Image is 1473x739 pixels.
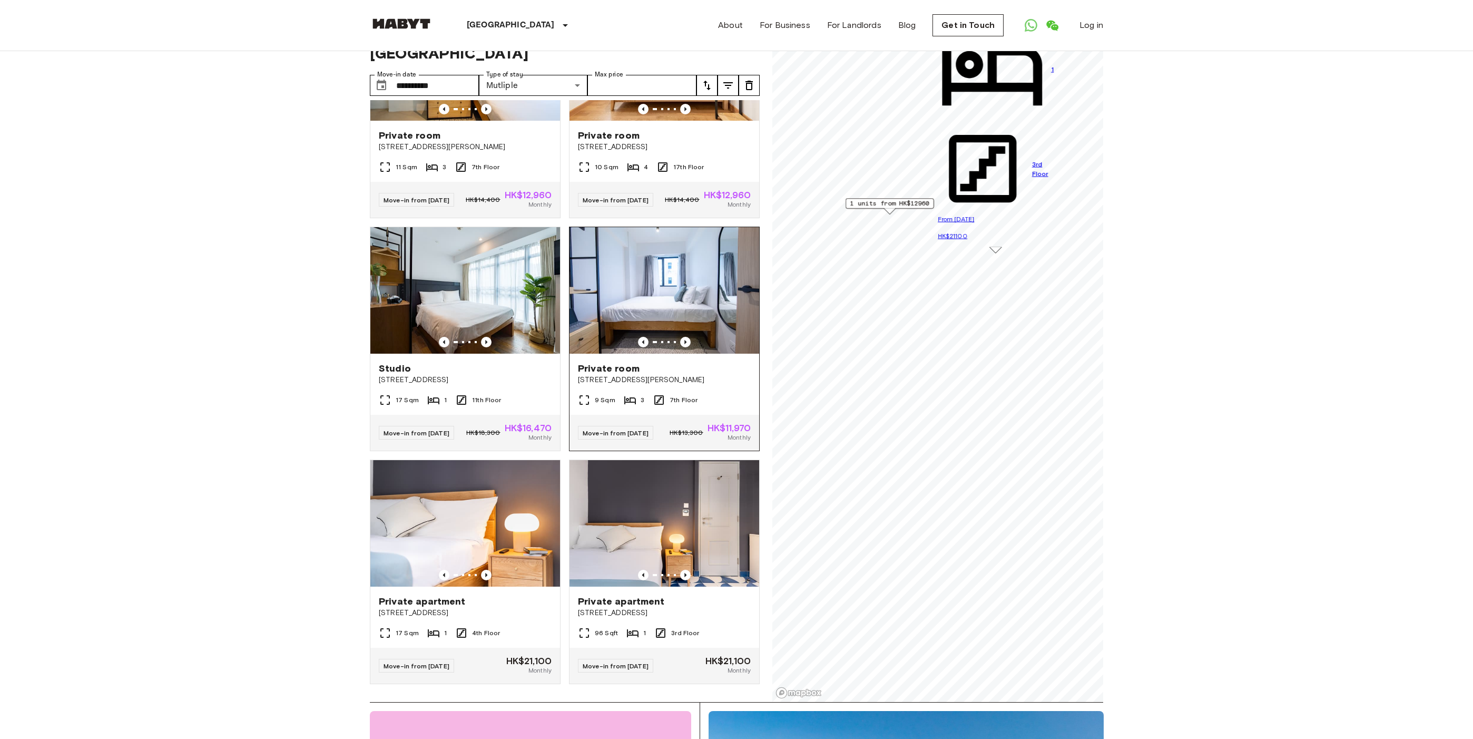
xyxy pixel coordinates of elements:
[379,595,466,608] span: Private apartment
[680,104,691,114] button: Previous image
[644,162,648,172] span: 4
[1032,160,1054,179] span: 3rd Floor
[760,19,810,32] a: For Business
[396,628,419,638] span: 17 Sqm
[708,423,751,433] span: HK$11,970
[370,227,560,354] img: Marketing picture of unit HK-01-001-019-01
[638,104,649,114] button: Previous image
[775,687,822,699] a: Mapbox logo
[472,628,500,638] span: 4th Floor
[932,14,1004,36] a: Get in Touch
[505,423,552,433] span: HK$16,470
[595,162,618,172] span: 10 Sqm
[665,195,699,205] span: HK$14,400
[696,75,718,96] button: tune
[671,628,699,638] span: 3rd Floor
[569,227,760,451] a: Marketing picture of unit HK-01-046-007-03Previous imagePrevious imagePrivate room[STREET_ADDRESS...
[486,70,523,79] label: Type of stay
[638,570,649,580] button: Previous image
[578,129,640,142] span: Private room
[1051,64,1054,74] span: 1
[670,395,698,405] span: 7th Floor
[643,628,646,638] span: 1
[506,656,552,666] span: HK$21,100
[938,215,975,223] span: From [DATE]
[370,18,433,29] img: Habyt
[444,395,447,405] span: 1
[379,362,411,375] span: Studio
[595,70,623,79] label: Max price
[846,198,934,215] div: Map marker
[578,375,751,385] span: [STREET_ADDRESS][PERSON_NAME]
[396,162,417,172] span: 11 Sqm
[583,429,649,437] span: Move-in from [DATE]
[370,227,561,451] a: Marketing picture of unit HK-01-001-019-01Previous imagePrevious imageStudio[STREET_ADDRESS]17 Sq...
[850,199,929,208] span: 1 units from HK$12960
[673,162,704,172] span: 17th Floor
[439,104,449,114] button: Previous image
[578,362,640,375] span: Private room
[439,570,449,580] button: Previous image
[583,196,649,204] span: Move-in from [DATE]
[569,460,760,684] a: Marketing picture of unit HK-01-055-003-001Previous imagePrevious imagePrivate apartment[STREET_A...
[377,70,416,79] label: Move-in date
[466,428,500,437] span: HK$18,300
[370,460,561,684] a: Marketing picture of unit HK-01-055-004-001Previous imagePrevious imagePrivate apartment[STREET_A...
[472,395,502,405] span: 11th Floor
[371,75,392,96] button: Choose date, selected date is 7 Oct 2025
[472,162,499,172] span: 7th Floor
[898,19,916,32] a: Blog
[728,200,751,209] span: Monthly
[578,608,751,618] span: [STREET_ADDRESS]
[467,19,555,32] p: [GEOGRAPHIC_DATA]
[481,337,492,347] button: Previous image
[938,231,1054,241] p: HK$21100
[379,142,552,152] span: [STREET_ADDRESS][PERSON_NAME]
[439,337,449,347] button: Previous image
[396,395,419,405] span: 17 Sqm
[680,337,691,347] button: Previous image
[595,628,618,638] span: 96 Sqft
[680,570,691,580] button: Previous image
[827,19,881,32] a: For Landlords
[384,429,449,437] span: Move-in from [DATE]
[1042,15,1063,36] a: Open WeChat
[718,19,743,32] a: About
[505,190,552,200] span: HK$12,960
[370,460,560,587] img: Marketing picture of unit HK-01-055-004-001
[528,200,552,209] span: Monthly
[641,395,644,405] span: 3
[705,656,751,666] span: HK$21,100
[466,195,500,205] span: HK$14,400
[569,460,759,587] img: Marketing picture of unit HK-01-055-003-001
[583,662,649,670] span: Move-in from [DATE]
[443,162,446,172] span: 3
[739,75,760,96] button: tune
[772,14,1103,702] canvas: Map
[578,595,665,608] span: Private apartment
[578,142,751,152] span: [STREET_ADDRESS]
[379,375,552,385] span: [STREET_ADDRESS]
[728,433,751,442] span: Monthly
[718,75,739,96] button: tune
[1079,19,1103,32] a: Log in
[384,196,449,204] span: Move-in from [DATE]
[444,628,447,638] span: 1
[595,395,615,405] span: 9 Sqm
[528,666,552,675] span: Monthly
[379,129,440,142] span: Private room
[1020,15,1042,36] a: Open WhatsApp
[569,227,759,354] img: Marketing picture of unit HK-01-046-007-03
[638,337,649,347] button: Previous image
[481,104,492,114] button: Previous image
[704,190,751,200] span: HK$12,960
[379,608,552,618] span: [STREET_ADDRESS]
[670,428,703,437] span: HK$13,300
[384,662,449,670] span: Move-in from [DATE]
[728,666,751,675] span: Monthly
[528,433,552,442] span: Monthly
[479,75,588,96] div: Mutliple
[481,570,492,580] button: Previous image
